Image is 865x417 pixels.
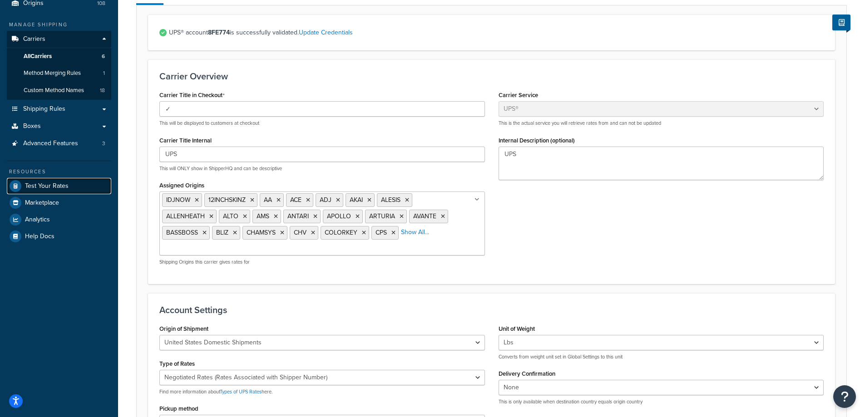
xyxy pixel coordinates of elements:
label: Type of Rates [159,360,195,367]
span: Advanced Features [23,140,78,147]
a: Boxes [7,118,111,135]
span: 12INCHSKINZ [208,195,246,205]
span: 3 [102,140,105,147]
button: Show Help Docs [832,15,850,30]
span: Analytics [25,216,50,224]
span: 18 [100,87,105,94]
span: AVANTE [413,211,436,221]
span: Help Docs [25,233,54,240]
span: CHAMSYS [247,228,276,237]
span: Test Your Rates [25,182,69,190]
span: Carriers [23,35,45,43]
span: APOLLO [327,211,351,221]
div: Resources [7,168,111,176]
label: Assigned Origins [159,182,204,189]
span: ALLENHEATH [166,211,205,221]
span: BLIZ [216,228,228,237]
a: Update Credentials [299,28,353,37]
span: Custom Method Names [24,87,84,94]
p: This is only available when destination country equals origin country [499,398,824,405]
span: UPS® account is successfully validated. [169,26,824,39]
a: Method Merging Rules1 [7,65,111,82]
a: Advanced Features3 [7,135,111,152]
span: ACE [290,195,302,205]
span: 1 [103,69,105,77]
span: BASSBOSS [166,228,198,237]
span: AMS [257,211,269,221]
span: Boxes [23,123,41,130]
textarea: UPS [499,147,824,180]
p: Find more information about here. [159,388,485,395]
a: Types of UPS Rates [220,388,262,395]
span: ADJ [320,195,331,205]
span: Method Merging Rules [24,69,81,77]
a: Shipping Rules [7,101,111,118]
label: Origin of Shipment [159,325,208,332]
label: Delivery Confirmation [499,370,555,377]
span: ANTARI [287,211,309,221]
a: Analytics [7,211,111,228]
h3: Account Settings [159,305,824,315]
span: CHV [294,228,306,237]
label: Carrier Service [499,92,538,98]
span: Shipping Rules [23,105,65,113]
a: Custom Method Names18 [7,82,111,99]
label: Carrier Title in Checkout [159,92,225,99]
span: 6 [102,53,105,60]
a: Carriers [7,31,111,48]
p: This is the actual service you will retrieve rates from and can not be updated [499,120,824,127]
span: Marketplace [25,199,59,207]
label: Internal Description (optional) [499,137,575,144]
h3: Carrier Overview [159,71,824,81]
span: ALTO [223,211,238,221]
p: This will be displayed to customers at checkout [159,120,485,127]
a: AllCarriers6 [7,48,111,65]
li: Carriers [7,31,111,100]
a: Show All... [401,228,429,237]
span: ALESIS [381,195,400,205]
p: Converts from weight unit set in Global Settings to this unit [499,353,824,360]
li: Custom Method Names [7,82,111,99]
li: Advanced Features [7,135,111,152]
a: Help Docs [7,228,111,245]
p: Shipping Origins this carrier gives rates for [159,259,485,265]
a: Test Your Rates [7,178,111,194]
div: Manage Shipping [7,21,111,29]
span: CPS [376,228,387,237]
span: All Carriers [24,53,52,60]
span: ARTURIA [369,211,395,221]
span: AKAI [350,195,363,205]
li: Method Merging Rules [7,65,111,82]
label: Carrier Title Internal [159,137,212,144]
strong: 8FE774 [208,28,230,37]
label: Unit of Weight [499,325,535,332]
a: Marketplace [7,195,111,211]
span: AA [264,195,272,205]
span: COLORKEY [325,228,357,237]
label: Pickup method [159,405,198,412]
p: This will ONLY show in ShipperHQ and can be descriptive [159,165,485,172]
button: Open Resource Center [833,385,856,408]
span: IDJNOW [166,195,190,205]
